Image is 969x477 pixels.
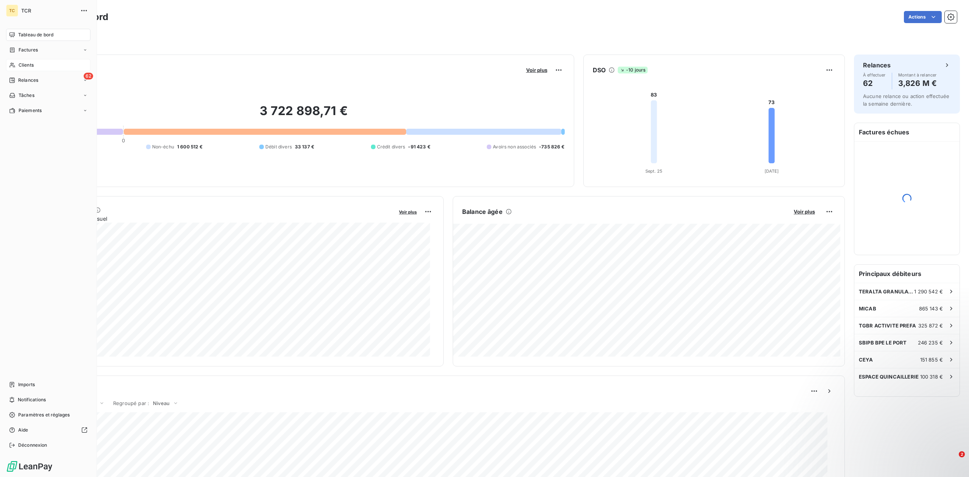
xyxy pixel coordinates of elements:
[295,143,314,150] span: 33 137 €
[898,73,937,77] span: Montant à relancer
[524,67,550,73] button: Voir plus
[959,451,965,457] span: 2
[920,357,943,363] span: 151 855 €
[854,123,960,141] h6: Factures échues
[19,92,34,99] span: Tâches
[854,265,960,283] h6: Principaux débiteurs
[177,143,203,150] span: 1 600 512 €
[399,209,417,215] span: Voir plus
[859,288,914,295] span: TERALTA GRANULATS BETONS REUNION
[863,77,886,89] h4: 62
[764,168,779,174] tspan: [DATE]
[377,143,405,150] span: Crédit divers
[863,93,949,107] span: Aucune relance ou action effectuée la semaine dernière.
[920,374,943,380] span: 100 318 €
[397,208,419,215] button: Voir plus
[6,5,18,17] div: TC
[645,168,662,174] tspan: Sept. 25
[919,306,943,312] span: 865 143 €
[863,61,891,70] h6: Relances
[122,137,125,143] span: 0
[19,107,42,114] span: Paiements
[859,306,876,312] span: MICAB
[904,11,942,23] button: Actions
[791,208,817,215] button: Voir plus
[84,73,93,79] span: 62
[593,65,606,75] h6: DSO
[794,209,815,215] span: Voir plus
[618,67,648,73] span: -10 jours
[19,62,34,69] span: Clients
[859,374,919,380] span: ESPACE QUINCAILLERIE
[898,77,937,89] h4: 3,826 M €
[493,143,536,150] span: Avoirs non associés
[918,323,943,329] span: 325 872 €
[18,427,28,433] span: Aide
[859,323,916,329] span: TGBR ACTIVITE PREFA
[43,215,394,223] span: Chiffre d'affaires mensuel
[113,400,149,406] span: Regroupé par :
[859,340,907,346] span: SBIPB BPE LE PORT
[18,442,47,449] span: Déconnexion
[19,47,38,53] span: Factures
[43,103,565,126] h2: 3 722 898,71 €
[6,460,53,472] img: Logo LeanPay
[6,424,90,436] a: Aide
[21,8,76,14] span: TCR
[408,143,430,150] span: -91 423 €
[818,404,969,457] iframe: Intercom notifications message
[265,143,292,150] span: Débit divers
[526,67,547,73] span: Voir plus
[943,451,961,469] iframe: Intercom live chat
[462,207,503,216] h6: Balance âgée
[18,396,46,403] span: Notifications
[18,381,35,388] span: Imports
[859,357,873,363] span: CEYA
[18,412,70,418] span: Paramètres et réglages
[539,143,565,150] span: -735 826 €
[18,77,38,84] span: Relances
[863,73,886,77] span: À effectuer
[914,288,943,295] span: 1 290 542 €
[18,31,53,38] span: Tableau de bord
[918,340,943,346] span: 246 235 €
[153,400,170,406] span: Niveau
[152,143,174,150] span: Non-échu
